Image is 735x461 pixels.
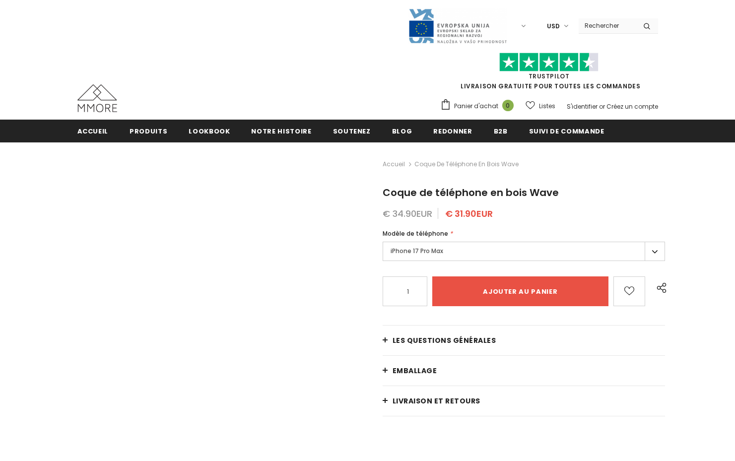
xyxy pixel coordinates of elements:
span: Lookbook [189,127,230,136]
a: soutenez [333,120,371,142]
a: Panier d'achat 0 [440,99,519,114]
span: EMBALLAGE [393,366,437,376]
span: Panier d'achat [454,101,498,111]
input: Ajouter au panier [432,276,608,306]
a: B2B [494,120,508,142]
a: Accueil [383,158,405,170]
a: Les questions générales [383,326,666,355]
a: Livraison et retours [383,386,666,416]
span: Listes [539,101,555,111]
span: Suivi de commande [529,127,604,136]
span: Blog [392,127,412,136]
span: Coque de téléphone en bois Wave [383,186,559,199]
a: Listes [526,97,555,115]
span: Coque de téléphone en bois Wave [414,158,519,170]
span: Produits [130,127,167,136]
a: TrustPilot [529,72,570,80]
span: Notre histoire [251,127,311,136]
input: Search Site [579,18,636,33]
a: Blog [392,120,412,142]
a: Créez un compte [606,102,658,111]
span: € 34.90EUR [383,207,432,220]
span: soutenez [333,127,371,136]
span: B2B [494,127,508,136]
span: USD [547,21,560,31]
a: Javni Razpis [408,21,507,30]
a: Redonner [433,120,472,142]
img: Javni Razpis [408,8,507,44]
span: Modèle de téléphone [383,229,448,238]
span: LIVRAISON GRATUITE POUR TOUTES LES COMMANDES [440,57,658,90]
span: Redonner [433,127,472,136]
a: Suivi de commande [529,120,604,142]
span: € 31.90EUR [445,207,493,220]
a: EMBALLAGE [383,356,666,386]
a: S'identifier [567,102,598,111]
a: Notre histoire [251,120,311,142]
a: Produits [130,120,167,142]
span: Livraison et retours [393,396,480,406]
span: 0 [502,100,514,111]
label: iPhone 17 Pro Max [383,242,666,261]
img: Cas MMORE [77,84,117,112]
a: Accueil [77,120,109,142]
img: Faites confiance aux étoiles pilotes [499,53,599,72]
a: Lookbook [189,120,230,142]
span: or [599,102,605,111]
span: Les questions générales [393,335,496,345]
span: Accueil [77,127,109,136]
